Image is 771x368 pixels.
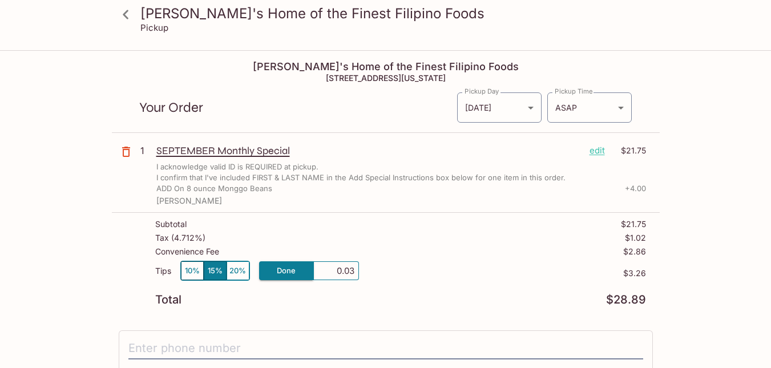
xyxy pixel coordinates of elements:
[155,266,171,276] p: Tips
[465,87,499,96] label: Pickup Day
[156,161,318,172] p: I acknowledge valid ID is REQUIRED at pickup.
[590,144,605,157] p: edit
[204,261,227,280] button: 15%
[155,233,205,242] p: Tax ( 4.712% )
[140,144,152,157] p: 1
[359,269,646,278] p: $3.26
[547,92,632,123] div: ASAP
[625,233,646,242] p: $1.02
[156,196,646,205] p: [PERSON_NAME]
[612,144,646,157] p: $21.75
[155,220,187,229] p: Subtotal
[227,261,249,280] button: 20%
[259,261,313,280] button: Done
[112,60,660,73] h4: [PERSON_NAME]'s Home of the Finest Filipino Foods
[140,5,651,22] h3: [PERSON_NAME]'s Home of the Finest Filipino Foods
[156,183,272,194] p: ADD On 8 ounce Monggo Beans
[140,22,168,33] p: Pickup
[606,294,646,305] p: $28.89
[112,73,660,83] h5: [STREET_ADDRESS][US_STATE]
[457,92,542,123] div: [DATE]
[155,247,219,256] p: Convenience Fee
[555,87,593,96] label: Pickup Time
[128,338,643,359] input: Enter phone number
[156,172,566,183] p: I confirm that I've included FIRST & LAST NAME in the Add Special Instructions box below for one ...
[181,261,204,280] button: 10%
[139,102,457,113] p: Your Order
[625,183,646,194] p: + 4.00
[623,247,646,256] p: $2.86
[621,220,646,229] p: $21.75
[155,294,181,305] p: Total
[156,144,580,157] p: SEPTEMBER Monthly Special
